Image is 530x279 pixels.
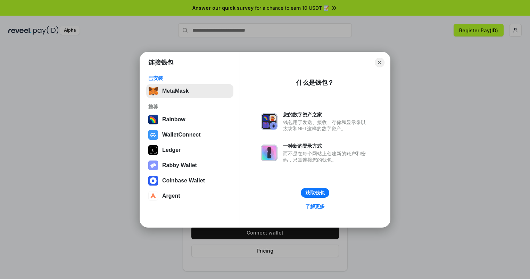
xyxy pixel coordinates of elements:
img: svg+xml,%3Csvg%20fill%3D%22none%22%20height%3D%2233%22%20viewBox%3D%220%200%2035%2033%22%20width%... [148,86,158,96]
div: 获取钱包 [305,190,325,196]
h1: 连接钱包 [148,58,173,67]
div: Ledger [162,147,181,153]
div: 了解更多 [305,203,325,210]
button: Rainbow [146,113,233,126]
img: svg+xml,%3Csvg%20xmlns%3D%22http%3A%2F%2Fwww.w3.org%2F2000%2Fsvg%22%20width%3D%2228%22%20height%3... [148,145,158,155]
div: 您的数字资产之家 [283,112,369,118]
img: svg+xml,%3Csvg%20width%3D%2228%22%20height%3D%2228%22%20viewBox%3D%220%200%2028%2028%22%20fill%3D... [148,130,158,140]
button: Close [375,58,384,67]
div: Argent [162,193,180,199]
div: 什么是钱包？ [296,79,334,87]
img: svg+xml,%3Csvg%20width%3D%2228%22%20height%3D%2228%22%20viewBox%3D%220%200%2028%2028%22%20fill%3D... [148,191,158,201]
button: Ledger [146,143,233,157]
div: Coinbase Wallet [162,178,205,184]
img: svg+xml,%3Csvg%20xmlns%3D%22http%3A%2F%2Fwww.w3.org%2F2000%2Fsvg%22%20fill%3D%22none%22%20viewBox... [261,145,278,161]
div: 已安装 [148,75,231,81]
button: Rabby Wallet [146,158,233,172]
img: svg+xml,%3Csvg%20width%3D%22120%22%20height%3D%22120%22%20viewBox%3D%220%200%20120%20120%22%20fil... [148,115,158,124]
div: 钱包用于发送、接收、存储和显示像以太坊和NFT这样的数字资产。 [283,119,369,132]
img: svg+xml,%3Csvg%20xmlns%3D%22http%3A%2F%2Fwww.w3.org%2F2000%2Fsvg%22%20fill%3D%22none%22%20viewBox... [148,161,158,170]
div: 而不是在每个网站上创建新的账户和密码，只需连接您的钱包。 [283,150,369,163]
button: WalletConnect [146,128,233,142]
div: Rainbow [162,116,185,123]
div: WalletConnect [162,132,201,138]
div: 一种新的登录方式 [283,143,369,149]
img: svg+xml,%3Csvg%20xmlns%3D%22http%3A%2F%2Fwww.w3.org%2F2000%2Fsvg%22%20fill%3D%22none%22%20viewBox... [261,113,278,130]
button: Argent [146,189,233,203]
button: 获取钱包 [301,188,329,198]
img: svg+xml,%3Csvg%20width%3D%2228%22%20height%3D%2228%22%20viewBox%3D%220%200%2028%2028%22%20fill%3D... [148,176,158,186]
div: 推荐 [148,104,231,110]
button: Coinbase Wallet [146,174,233,188]
button: MetaMask [146,84,233,98]
div: Rabby Wallet [162,162,197,169]
div: MetaMask [162,88,189,94]
a: 了解更多 [301,202,329,211]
